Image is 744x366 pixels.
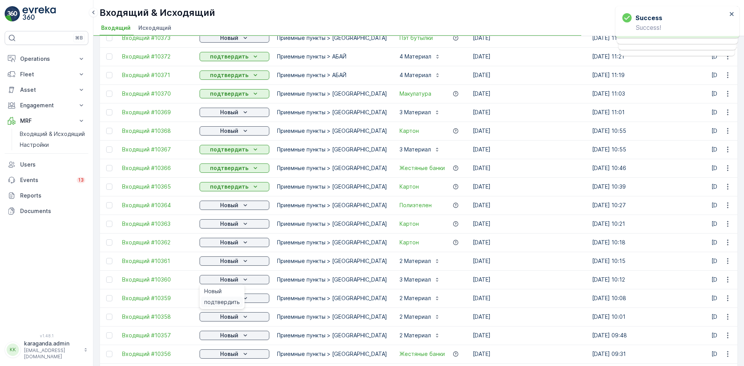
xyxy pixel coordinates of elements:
[588,29,708,47] td: [DATE] 11:24
[588,345,708,363] td: [DATE] 09:31
[106,35,112,41] div: Toggle Row Selected
[106,91,112,97] div: Toggle Row Selected
[20,70,73,78] p: Fleet
[106,146,112,153] div: Toggle Row Selected
[220,313,238,321] p: Новый
[122,127,192,135] a: Входящий #10368
[220,257,238,265] p: Новый
[122,90,192,98] a: Входящий #10370
[588,47,708,66] td: [DATE] 11:21
[395,329,445,342] button: 2 Материал
[106,165,112,171] div: Toggle Row Selected
[273,289,391,308] td: Приемные пункты > [GEOGRAPHIC_DATA]
[588,233,708,252] td: [DATE] 10:18
[220,34,238,42] p: Новый
[200,126,269,136] button: Новый
[122,146,192,153] a: Входящий #10367
[395,311,445,323] button: 2 Материал
[106,258,112,264] div: Toggle Row Selected
[469,29,588,47] td: [DATE]
[400,164,445,172] span: Жестяные банки
[395,143,445,156] button: 3 Материал
[7,344,19,356] div: KK
[200,52,269,61] button: подтвердить
[122,34,192,42] a: Входящий #10373
[5,82,88,98] button: Asset
[273,103,391,122] td: Приемные пункты > [GEOGRAPHIC_DATA]
[210,53,248,60] p: подтвердить
[122,239,192,246] a: Входящий #10362
[588,196,708,215] td: [DATE] 10:27
[469,140,588,159] td: [DATE]
[588,140,708,159] td: [DATE] 10:55
[20,130,85,138] p: Входящий & Исходящий
[20,207,85,215] p: Documents
[24,347,80,360] p: [EMAIL_ADDRESS][DOMAIN_NAME]
[395,292,445,304] button: 2 Материал
[200,331,269,340] button: Новый
[588,159,708,177] td: [DATE] 10:46
[400,53,431,60] p: 4 Материал
[106,184,112,190] div: Toggle Row Selected
[5,157,88,172] a: Users
[17,129,88,139] a: Входящий & Исходящий
[122,108,192,116] a: Входящий #10369
[122,71,192,79] span: Входящий #10371
[400,220,419,228] span: Картон
[220,220,238,228] p: Новый
[106,53,112,60] div: Toggle Row Selected
[400,127,419,135] span: Картон
[106,295,112,301] div: Toggle Row Selected
[200,70,269,80] button: подтвердить
[220,127,238,135] p: Новый
[273,66,391,84] td: Приемные пункты > АБАЙ
[220,108,238,116] p: Новый
[122,183,192,191] a: Входящий #10365
[5,67,88,82] button: Fleet
[210,164,248,172] p: подтвердить
[273,140,391,159] td: Приемные пункты > [GEOGRAPHIC_DATA]
[106,239,112,246] div: Toggle Row Selected
[106,221,112,227] div: Toggle Row Selected
[122,332,192,339] a: Входящий #10357
[400,183,419,191] span: Картон
[588,122,708,140] td: [DATE] 10:55
[469,326,588,345] td: [DATE]
[122,53,192,60] a: Входящий #10372
[122,294,192,302] span: Входящий #10359
[400,276,431,284] p: 3 Материал
[5,113,88,129] button: MRF
[469,215,588,233] td: [DATE]
[5,51,88,67] button: Operations
[200,145,269,154] button: подтвердить
[200,201,269,210] button: Новый
[5,6,20,22] img: logo
[469,66,588,84] td: [DATE]
[273,177,391,196] td: Приемные пункты > [GEOGRAPHIC_DATA]
[200,182,269,191] button: подтвердить
[273,215,391,233] td: Приемные пункты > [GEOGRAPHIC_DATA]
[469,47,588,66] td: [DATE]
[273,47,391,66] td: Приемные пункты > АБАЙ
[101,24,131,32] span: Входящий
[400,201,432,209] a: Полиэтелен
[200,349,269,359] button: Новый
[200,284,245,309] ul: Новый
[400,34,433,42] span: Пэт бутылки
[122,164,192,172] a: Входящий #10366
[106,202,112,208] div: Toggle Row Selected
[5,188,88,203] a: Reports
[5,172,88,188] a: Events13
[24,340,80,347] p: karaganda.admin
[220,350,238,358] p: Новый
[200,256,269,266] button: Новый
[200,89,269,98] button: подтвердить
[400,239,419,246] a: Картон
[588,66,708,84] td: [DATE] 11:19
[469,177,588,196] td: [DATE]
[210,146,248,153] p: подтвердить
